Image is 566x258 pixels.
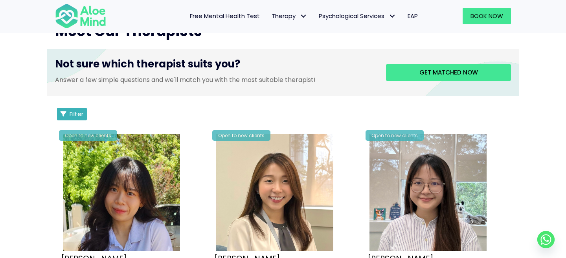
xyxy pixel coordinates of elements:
[319,12,396,20] span: Psychological Services
[70,110,83,118] span: Filter
[55,21,202,41] span: Meet Our Therapists
[190,12,260,20] span: Free Mental Health Test
[386,11,398,22] span: Psychological Services: submenu
[313,8,402,24] a: Psychological ServicesPsychological Services: submenu
[402,8,424,24] a: EAP
[470,12,503,20] span: Book Now
[116,8,424,24] nav: Menu
[55,75,374,84] p: Answer a few simple questions and we'll match you with the most suitable therapist!
[463,8,511,24] a: Book Now
[57,108,87,120] button: Filter Listings
[537,231,555,248] a: Whatsapp
[266,8,313,24] a: TherapyTherapy: submenu
[55,57,374,75] h3: Not sure which therapist suits you?
[184,8,266,24] a: Free Mental Health Test
[59,130,117,141] div: Open to new clients
[55,3,106,29] img: Aloe mind Logo
[212,130,270,141] div: Open to new clients
[408,12,418,20] span: EAP
[366,130,424,141] div: Open to new clients
[63,134,180,251] img: Aloe Mind Profile Pic – Christie Yong Kar Xin
[369,134,487,251] img: IMG_3049 – Joanne Lee
[272,12,307,20] span: Therapy
[216,134,333,251] img: IMG_1660 – Tracy Kwah
[386,64,511,81] a: Get matched now
[419,68,478,76] span: Get matched now
[298,11,309,22] span: Therapy: submenu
